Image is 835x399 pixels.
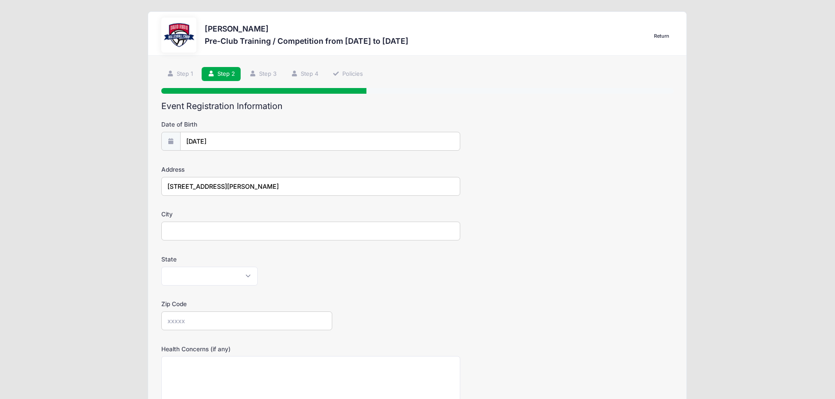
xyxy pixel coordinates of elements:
label: Date of Birth [161,120,332,129]
a: Step 3 [243,67,282,81]
a: Step 2 [202,67,241,81]
input: mm/dd/yyyy [180,132,460,151]
label: City [161,210,332,219]
a: Step 1 [161,67,199,81]
h3: [PERSON_NAME] [205,24,409,33]
a: Return [649,31,674,42]
h3: Pre-Club Training / Competition from [DATE] to [DATE] [205,36,409,46]
label: Address [161,165,332,174]
label: Zip Code [161,300,332,308]
a: Step 4 [285,67,324,81]
label: State [161,255,332,264]
a: Policies [327,67,369,81]
label: Health Concerns (if any) [161,345,332,353]
input: xxxxx [161,311,332,330]
h2: Event Registration Information [161,101,674,111]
